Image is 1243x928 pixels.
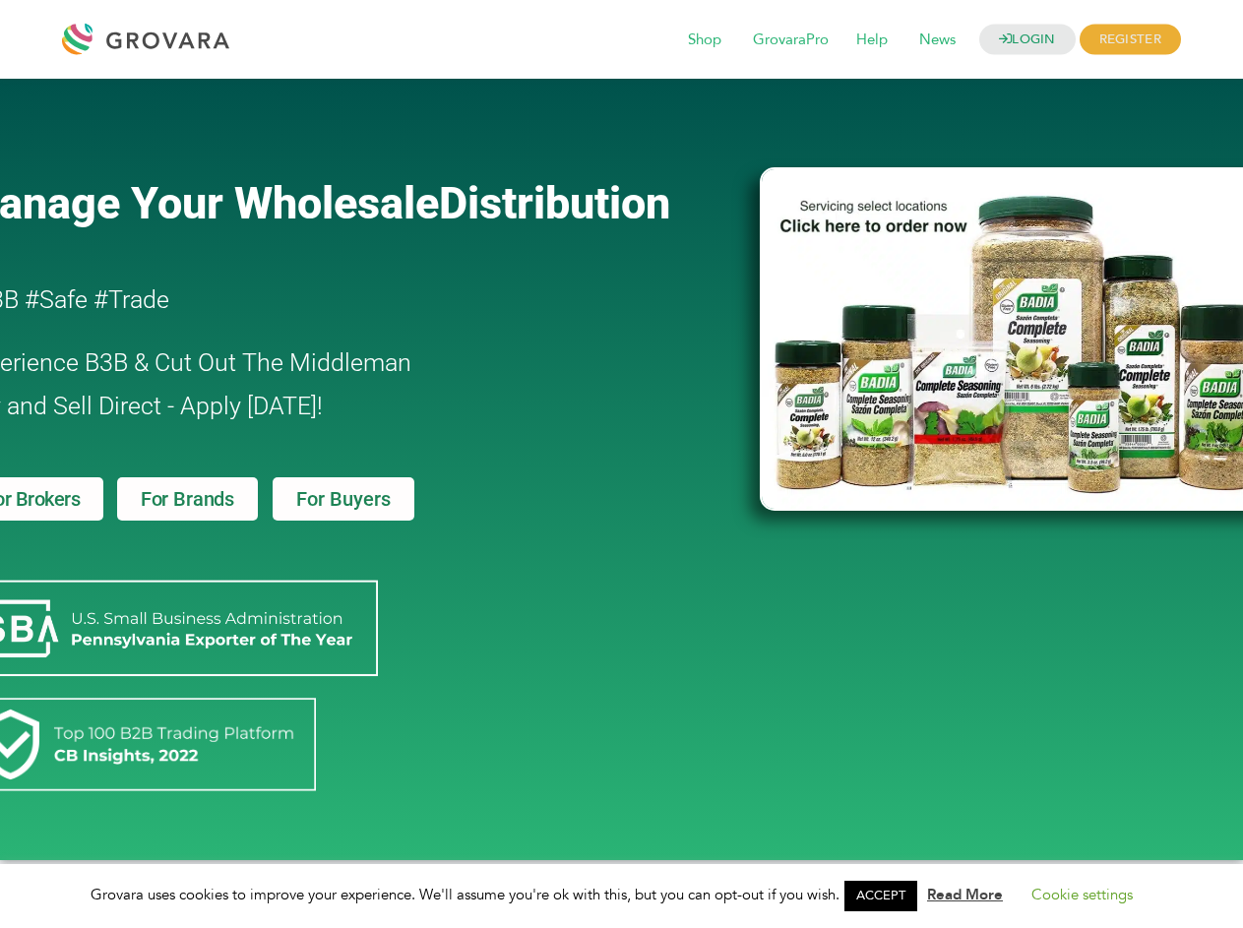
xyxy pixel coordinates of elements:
[439,177,670,229] span: Distribution
[844,881,917,911] a: ACCEPT
[117,477,258,521] a: For Brands
[1031,885,1133,904] a: Cookie settings
[927,885,1003,904] a: Read More
[905,22,969,59] span: News
[1080,25,1181,55] span: REGISTER
[979,25,1076,55] a: LOGIN
[141,489,234,509] span: For Brands
[842,30,901,51] a: Help
[905,30,969,51] a: News
[674,30,735,51] a: Shop
[842,22,901,59] span: Help
[273,477,414,521] a: For Buyers
[91,885,1152,904] span: Grovara uses cookies to improve your experience. We'll assume you're ok with this, but you can op...
[674,22,735,59] span: Shop
[739,30,842,51] a: GrovaraPro
[739,22,842,59] span: GrovaraPro
[296,489,391,509] span: For Buyers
